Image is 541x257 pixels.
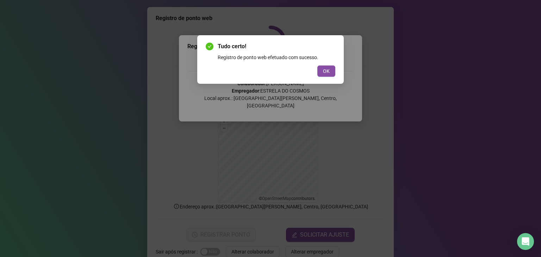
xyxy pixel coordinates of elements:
[218,54,335,61] div: Registro de ponto web efetuado com sucesso.
[317,65,335,77] button: OK
[323,67,330,75] span: OK
[517,233,534,250] div: Open Intercom Messenger
[218,42,335,51] span: Tudo certo!
[206,43,213,50] span: check-circle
